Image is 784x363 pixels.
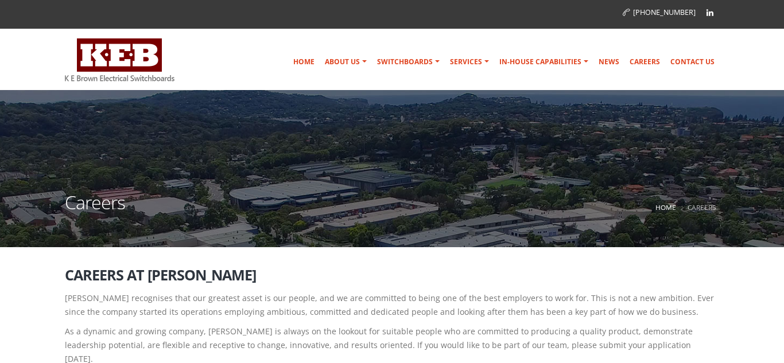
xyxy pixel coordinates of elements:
a: Home [655,202,676,212]
a: Home [289,50,319,73]
a: About Us [320,50,371,73]
li: Careers [678,200,716,214]
a: [PHONE_NUMBER] [623,7,696,17]
img: K E Brown Electrical Switchboards [65,38,174,81]
a: Contact Us [666,50,719,73]
a: Careers [625,50,665,73]
a: Switchboards [372,50,444,73]
a: News [594,50,624,73]
h1: Careers [65,193,125,226]
a: In-house Capabilities [495,50,593,73]
a: Services [445,50,494,73]
a: Linkedin [701,4,719,21]
p: [PERSON_NAME] recognises that our greatest asset is our people, and we are committed to being one... [65,291,719,319]
h2: Careers at [PERSON_NAME] [65,267,719,283]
